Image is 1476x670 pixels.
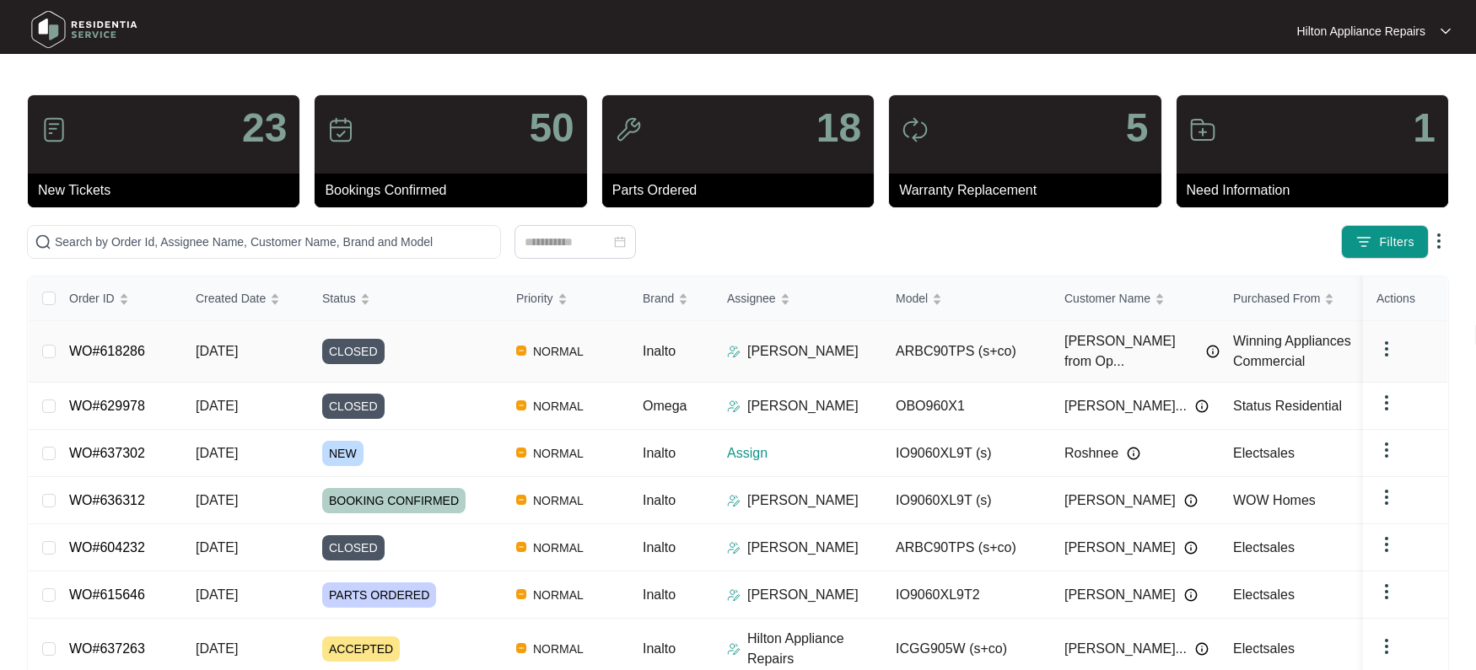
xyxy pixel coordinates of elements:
span: Inalto [643,641,676,656]
th: Created Date [182,276,309,321]
p: Bookings Confirmed [325,180,586,201]
img: dropdown arrow [1376,339,1397,359]
th: Assignee [714,276,882,321]
img: dropdown arrow [1429,231,1449,251]
p: Assign [727,443,882,464]
p: [PERSON_NAME] [747,538,859,558]
img: icon [1189,116,1216,143]
span: NORMAL [526,341,590,362]
img: dropdown arrow [1376,636,1397,657]
p: Need Information [1187,180,1448,201]
img: icon [902,116,929,143]
a: WO#604232 [69,540,145,555]
span: Inalto [643,446,676,460]
span: NEW [322,441,364,466]
span: [DATE] [196,493,238,507]
img: Assigner Icon [727,399,741,413]
p: 50 [529,108,574,148]
span: Status Residential [1233,399,1342,413]
span: [PERSON_NAME] [1064,490,1176,511]
img: Assigner Icon [727,345,741,358]
span: NORMAL [526,396,590,416]
span: CLOSED [322,394,385,419]
span: Status [322,289,356,308]
img: Vercel Logo [516,346,526,356]
th: Model [882,276,1051,321]
img: Assigner Icon [727,642,741,656]
p: [PERSON_NAME] [747,341,859,362]
img: icon [615,116,642,143]
a: WO#615646 [69,587,145,602]
span: PARTS ORDERED [322,582,436,608]
img: Info icon [1184,588,1198,602]
span: NORMAL [526,443,590,464]
td: IO9060XL9T (s) [882,477,1051,524]
img: dropdown arrow [1376,487,1397,507]
span: [DATE] [196,587,238,602]
img: Vercel Logo [516,495,526,505]
p: [PERSON_NAME] [747,490,859,511]
span: Filters [1379,233,1414,251]
img: search-icon [35,233,51,250]
th: Brand [629,276,714,321]
p: Hilton Appliance Repairs [1296,23,1425,40]
span: [DATE] [196,446,238,460]
img: Vercel Logo [516,542,526,552]
span: [DATE] [196,641,238,656]
img: Info icon [1195,642,1209,656]
p: New Tickets [38,180,299,201]
span: Winning Appliances Commercial [1233,334,1351,368]
img: Info icon [1195,399,1209,413]
img: icon [40,116,67,143]
span: Purchased From [1233,289,1320,308]
span: Assignee [727,289,776,308]
span: [PERSON_NAME] from Op... [1064,331,1198,372]
button: filter iconFilters [1341,225,1429,259]
span: Priority [516,289,553,308]
th: Purchased From [1220,276,1388,321]
span: NORMAL [526,639,590,659]
p: [PERSON_NAME] [747,585,859,605]
th: Status [309,276,503,321]
span: NORMAL [526,538,590,558]
img: residentia service logo [25,4,143,55]
a: WO#618286 [69,344,145,358]
img: dropdown arrow [1376,534,1397,555]
span: Inalto [643,587,676,602]
span: NORMAL [526,585,590,605]
img: dropdown arrow [1376,440,1397,460]
td: ARBC90TPS (s+co) [882,524,1051,571]
span: BOOKING CONFIRMED [322,488,466,513]
span: Roshnee [1064,443,1118,464]
span: Electsales [1233,641,1295,656]
th: Customer Name [1051,276,1220,321]
a: WO#629978 [69,399,145,413]
p: 23 [242,108,287,148]
img: Vercel Logo [516,643,526,653]
img: filter icon [1355,233,1372,250]
span: [DATE] [196,399,238,413]
span: ACCEPTED [322,636,400,662]
img: Assigner Icon [727,588,741,602]
td: OBO960X1 [882,383,1051,430]
span: Electsales [1233,446,1295,460]
span: Omega [643,399,687,413]
span: [DATE] [196,344,238,358]
td: ARBC90TPS (s+co) [882,321,1051,383]
img: Info icon [1184,494,1198,507]
span: Inalto [643,493,676,507]
span: Inalto [643,344,676,358]
p: Hilton Appliance Repairs [747,629,882,669]
span: Inalto [643,540,676,555]
span: [PERSON_NAME] [1064,538,1176,558]
p: Parts Ordered [612,180,874,201]
img: icon [327,116,354,143]
img: Info icon [1127,447,1140,460]
p: 18 [816,108,861,148]
span: Electsales [1233,587,1295,602]
img: Vercel Logo [516,400,526,410]
span: Order ID [69,289,115,308]
img: dropdown arrow [1376,393,1397,413]
span: Brand [643,289,674,308]
img: Info icon [1184,541,1198,555]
